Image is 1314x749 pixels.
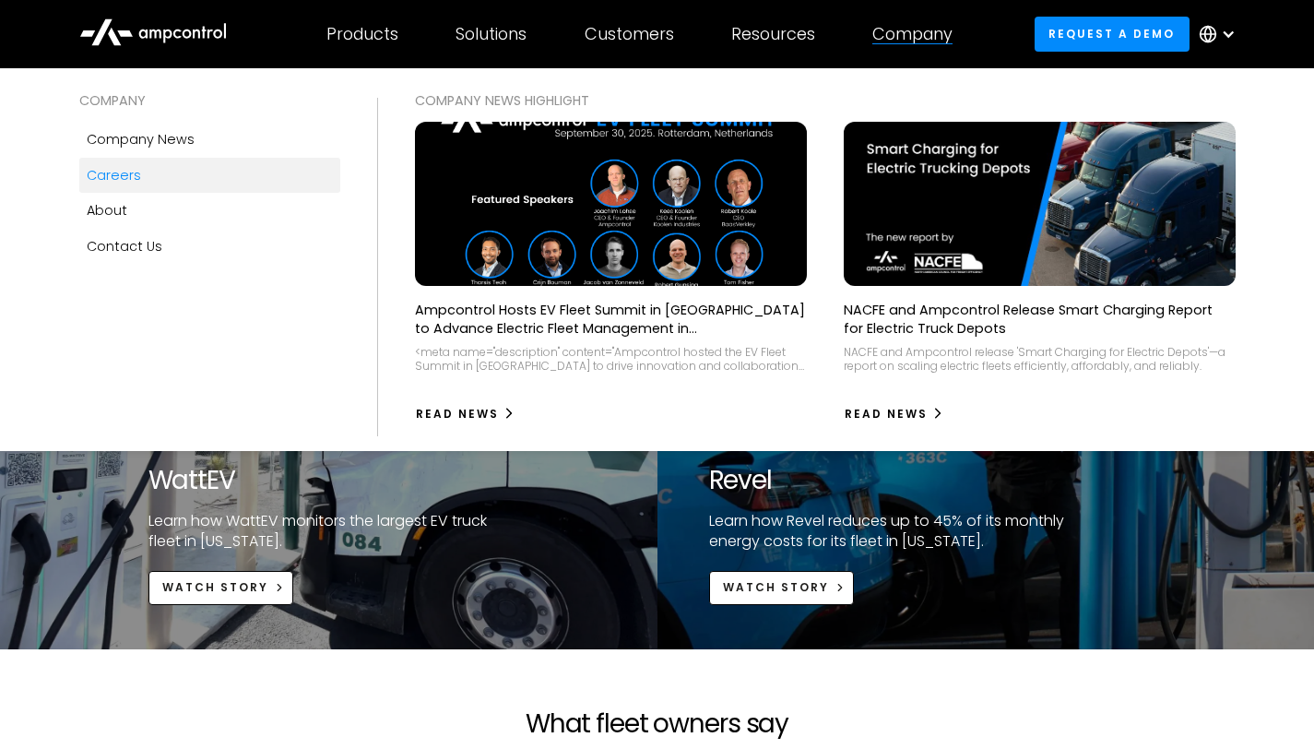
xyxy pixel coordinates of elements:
a: Request a demo [1035,17,1190,51]
div: Products [326,24,398,44]
div: <meta name="description" content="Ampcontrol hosted the EV Fleet Summit in [GEOGRAPHIC_DATA] to d... [415,345,807,374]
div: NACFE and Ampcontrol release 'Smart Charging for Electric Depots'—a report on scaling electric fl... [844,345,1236,374]
p: Learn how Revel reduces up to 45% of its monthly energy costs for its fleet in [US_STATE]. [709,511,1075,553]
div: COMPANY NEWS Highlight [415,90,1236,111]
a: Read News [844,399,944,429]
a: About [79,193,341,228]
div: Solutions [456,24,527,44]
p: NACFE and Ampcontrol Release Smart Charging Report for Electric Truck Depots [844,301,1236,338]
div: Careers [87,165,141,185]
a: Read News [415,399,515,429]
div: About [87,200,127,220]
h2: Revel [709,465,1075,496]
div: Watch Story [723,579,829,596]
h2: What fleet owners say [185,708,1130,740]
div: Customers [585,24,674,44]
div: COMPANY [79,90,341,111]
a: Company news [79,122,341,157]
div: Read News [416,406,499,422]
div: Resources [731,24,815,44]
div: Contact Us [87,236,162,256]
a: Watch Story [709,571,855,605]
div: Watch Story [162,579,268,596]
div: Company news [87,129,195,149]
p: Ampcontrol Hosts EV Fleet Summit in [GEOGRAPHIC_DATA] to Advance Electric Fleet Management in [GE... [415,301,807,338]
div: Read News [845,406,928,422]
a: Watch Story [148,571,294,605]
a: Contact Us [79,229,341,264]
p: Learn how WattEV monitors the largest EV truck fleet in [US_STATE]. [148,511,515,553]
div: Company [872,24,953,44]
h2: WattEV [148,465,515,496]
a: Careers [79,158,341,193]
